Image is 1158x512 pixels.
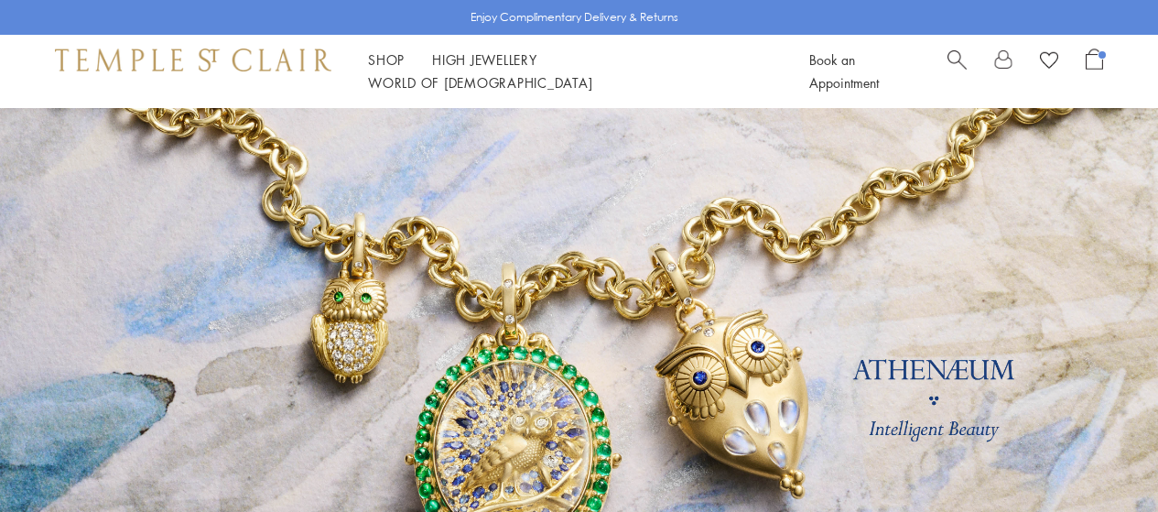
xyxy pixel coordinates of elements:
a: Open Shopping Bag [1086,49,1103,94]
a: World of [DEMOGRAPHIC_DATA]World of [DEMOGRAPHIC_DATA] [368,73,592,92]
a: High JewelleryHigh Jewellery [432,50,537,69]
p: Enjoy Complimentary Delivery & Returns [471,8,678,27]
a: ShopShop [368,50,405,69]
a: View Wishlist [1040,49,1058,76]
a: Book an Appointment [809,50,879,92]
img: Temple St. Clair [55,49,331,71]
a: Search [947,49,967,94]
nav: Main navigation [368,49,768,94]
